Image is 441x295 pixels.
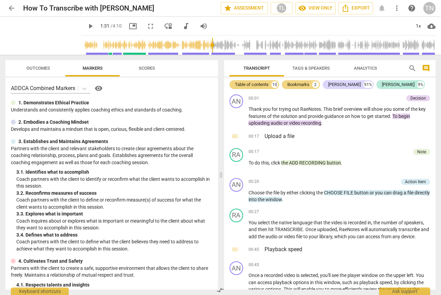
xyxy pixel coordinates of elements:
[384,106,393,112] span: you
[11,126,213,133] p: Develops and maintains a mindset that is open, curious, flexible and client-centered.
[230,148,243,162] div: Change speaker
[279,220,293,225] span: native
[271,2,292,14] button: TL
[293,287,301,292] span: will
[18,138,108,145] p: 3. Establishes and Maintains Agreements
[279,106,292,112] span: trying
[266,234,278,239] span: audio
[414,234,416,239] span: .
[16,218,213,231] p: Coach inquires about or explores what is important or meaningful to the client about what they wa...
[393,190,404,195] span: drag
[334,234,348,239] span: which
[309,234,319,239] span: your
[423,2,436,14] div: TN
[249,149,259,155] span: 00:17
[230,261,243,275] div: Change speaker
[324,190,344,195] span: CHOOSE
[300,106,321,112] span: RaeNotes
[393,273,407,278] span: upper
[145,20,157,32] button: Fullscreen
[421,227,429,232] span: and
[347,273,361,278] span: player
[342,287,363,292] span: efficiently
[298,4,333,12] span: View only
[340,280,342,285] span: ,
[361,227,369,232] span: will
[348,234,357,239] span: you
[249,179,259,185] span: 00:20
[325,287,330,292] span: to
[392,280,394,285] span: ,
[249,209,259,215] span: 00:27
[379,288,430,295] div: Ask support
[417,280,424,285] span: the
[342,280,353,285] span: such
[321,120,323,126] span: .
[224,4,265,12] span: Assessment
[200,22,208,30] span: volume_up
[394,280,400,285] span: by
[16,196,213,210] p: Coach partners with the client to define or reconfirm measure(s) of success for what the client w...
[275,227,303,232] span: TRANSCRIBE
[198,20,210,32] button: Volume
[162,20,174,32] button: View player as separate pane
[417,81,424,88] div: 9%
[11,265,213,279] p: Partners with the client to create a safe, supportive environment that allows the client to share...
[408,4,416,12] span: help
[343,220,348,225] span: is
[93,83,104,94] button: Help
[265,132,430,140] h3: Upload a file
[231,245,239,254] span: toc
[284,273,296,278] span: video
[324,114,345,119] span: guidance
[404,190,407,195] span: a
[249,287,265,292] span: various
[11,106,213,114] p: Understands and consistently applies coaching ethics and standards of coaching.
[382,81,414,88] div: [PERSON_NAME]
[271,81,278,88] div: 10
[249,106,263,112] span: Thank
[317,227,337,232] span: uploaded
[341,160,342,166] span: .
[327,160,341,166] span: button
[361,114,367,119] span: to
[366,234,381,239] span: access
[139,66,155,71] span: Scores
[281,160,289,166] span: the
[258,234,266,239] span: the
[313,220,323,225] span: that
[379,280,392,285] span: speed
[296,273,301,278] span: is
[411,106,419,112] span: the
[373,220,381,225] span: the
[324,280,340,285] span: window
[407,287,412,292] span: at
[363,106,371,112] span: will
[100,23,109,29] span: 1:31
[257,280,273,285] span: access
[16,238,213,252] p: Coach partners with the client to define what the client believes they need to address to achieve...
[333,106,344,112] span: brief
[266,197,282,202] span: window
[384,190,393,195] span: can
[299,114,308,119] span: and
[265,245,430,254] h3: Playback speed
[281,190,287,195] span: by
[341,4,370,12] span: Export
[273,114,281,119] span: the
[330,287,342,292] span: more
[284,234,296,239] span: video
[287,190,300,195] span: either
[407,190,414,195] span: file
[321,106,323,112] span: .
[18,119,89,126] p: 2. Embodies a Coaching Mindset
[345,114,351,119] span: on
[344,106,363,112] span: overview
[310,280,315,285] span: in
[421,63,431,74] button: Show/Hide comments
[23,4,154,13] h2: How To Transcribe with [PERSON_NAME]
[221,2,268,14] button: Assessment
[298,4,306,12] span: visibility
[249,96,259,101] span: 00:01
[258,197,266,202] span: the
